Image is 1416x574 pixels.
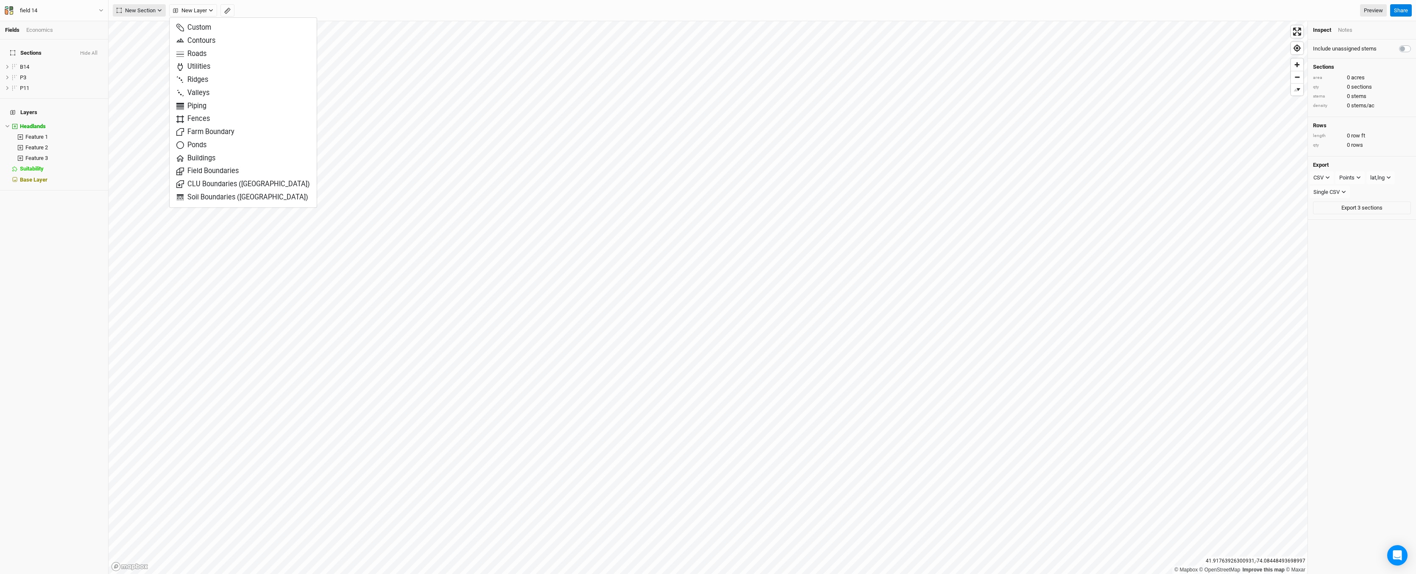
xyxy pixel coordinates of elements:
div: field 14 [20,6,37,15]
span: Feature 3 [25,155,48,161]
div: 0 [1313,74,1411,81]
div: Feature 1 [25,134,103,140]
div: 0 [1313,92,1411,100]
div: 0 [1313,83,1411,91]
button: New Section [113,4,166,17]
button: Shortcut: M [220,4,234,17]
span: Feature 2 [25,144,48,151]
h4: Export [1313,162,1411,168]
a: OpenStreetMap [1199,567,1240,573]
h4: Rows [1313,122,1411,129]
button: Export 3 sections [1313,202,1411,214]
span: Contours [176,36,215,46]
a: Fields [5,27,20,33]
span: Base Layer [20,176,47,183]
div: 0 [1313,141,1411,149]
span: sections [1351,83,1372,91]
button: Zoom in [1291,59,1303,71]
span: stems [1351,92,1366,100]
div: Points [1339,174,1355,182]
span: B14 [20,64,29,70]
a: Maxar [1286,567,1305,573]
div: Open Intercom Messenger [1387,545,1408,566]
span: Suitability [20,165,44,172]
button: Zoom out [1291,71,1303,83]
span: Soil Boundaries ([GEOGRAPHIC_DATA]) [176,193,308,202]
canvas: Map [109,21,1307,574]
div: area [1313,75,1343,81]
button: field 14 [4,6,104,15]
button: Single CSV [1310,186,1350,199]
div: 41.91763926300931 , -74.08448493698997 [1204,557,1307,566]
div: qty [1313,84,1343,90]
span: acres [1351,74,1365,81]
div: Feature 3 [25,155,103,162]
span: Field Boundaries [176,166,239,176]
span: P3 [20,74,26,81]
span: P11 [20,85,29,91]
span: Piping [176,101,206,111]
h4: Layers [5,104,103,121]
div: Single CSV [1313,188,1340,196]
div: P11 [20,85,103,92]
span: Ridges [176,75,208,85]
span: Farm Boundary [176,127,234,137]
h4: Sections [1313,64,1411,70]
div: Headlands [20,123,103,130]
span: stems/ac [1351,102,1374,109]
span: row ft [1351,132,1365,140]
span: New Section [117,6,156,15]
button: Reset bearing to north [1291,83,1303,95]
div: Suitability [20,165,103,172]
div: lat,lng [1370,174,1385,182]
div: CSV [1313,174,1324,182]
button: CSV [1310,171,1334,184]
span: Valleys [176,88,209,98]
span: Buildings [176,154,215,163]
button: Find my location [1291,42,1303,54]
div: density [1313,103,1343,109]
span: Reset bearing to north [1289,81,1305,98]
span: Custom [176,23,211,33]
button: Share [1390,4,1412,17]
span: rows [1351,141,1363,149]
span: Utilities [176,62,210,72]
div: Feature 2 [25,144,103,151]
button: Points [1335,171,1365,184]
div: Economics [26,26,53,34]
span: Sections [10,50,42,56]
div: Base Layer [20,176,103,183]
a: Improve this map [1243,567,1285,573]
div: P3 [20,74,103,81]
label: Include unassigned stems [1313,45,1377,53]
span: New Layer [173,6,207,15]
div: length [1313,133,1343,139]
button: lat,lng [1366,171,1395,184]
div: stems [1313,93,1343,100]
div: 0 [1313,132,1411,140]
span: CLU Boundaries ([GEOGRAPHIC_DATA]) [176,179,310,189]
span: Fences [176,114,210,124]
div: qty [1313,142,1343,148]
span: Ponds [176,140,206,150]
button: Hide All [80,50,98,56]
a: Preview [1360,4,1387,17]
div: Inspect [1313,26,1331,34]
button: New Layer [169,4,217,17]
span: Roads [176,49,206,59]
a: Mapbox [1174,567,1198,573]
button: Enter fullscreen [1291,25,1303,38]
div: B14 [20,64,103,70]
a: Mapbox logo [111,562,148,571]
div: 0 [1313,102,1411,109]
span: Feature 1 [25,134,48,140]
div: Notes [1338,26,1352,34]
span: Headlands [20,123,46,129]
